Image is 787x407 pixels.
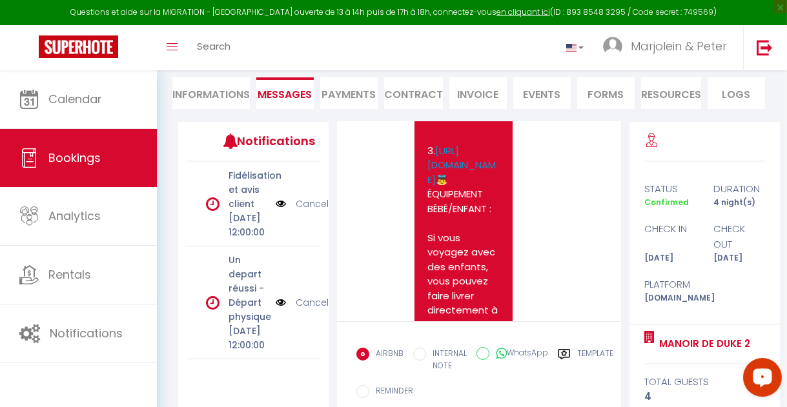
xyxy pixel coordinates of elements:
span: Confirmed [644,197,689,208]
li: Contract [384,77,443,109]
div: duration [705,181,773,197]
div: 4 [644,389,764,404]
div: [DATE] [636,252,704,264]
span: Notifications [50,325,123,341]
img: logout [757,39,773,55]
li: Resources [641,77,701,109]
div: status [636,181,704,197]
span: Calendar [48,91,102,107]
li: Logs [708,77,765,109]
div: check in [636,221,704,252]
label: AIRBNB [369,348,404,362]
a: Cancel [296,295,329,310]
h3: Notifications [237,126,292,155]
div: check out [705,221,773,252]
label: WhatsApp [489,347,548,361]
p: Fidélisation et avis client [229,168,267,211]
a: ... Marjolein & Peter [593,25,743,70]
label: INTERNAL NOTE [426,348,467,372]
a: [URL][DOMAIN_NAME] [427,144,496,186]
span: Marjolein & Peter [631,38,727,54]
span: Messages [258,87,312,102]
a: Cancel [296,197,329,211]
label: REMINDER [369,385,413,399]
a: en cliquant ici [496,6,550,17]
img: NO IMAGE [276,295,286,310]
span: Bookings [48,150,101,166]
span: Analytics [48,208,101,224]
img: NO IMAGE [276,197,286,211]
a: Manoir de Duke 2 [655,336,750,352]
p: [DATE] 12:00:00 [229,324,267,352]
div: Platform [636,277,704,292]
li: Forms [577,77,635,109]
img: ... [603,37,622,56]
p: Un depart réussi - Départ physique [229,253,267,324]
img: Super Booking [39,35,118,58]
a: Search [187,25,240,70]
li: Payments [320,77,378,109]
div: [DATE] [705,252,773,264]
label: Template [577,348,613,374]
iframe: LiveChat chat widget [733,353,787,407]
div: total guests [644,374,764,390]
div: 4 night(s) [705,197,773,209]
li: Events [513,77,571,109]
p: [DATE] 12:00:00 [229,211,267,239]
span: Search [197,39,230,53]
div: [DOMAIN_NAME] [636,292,704,304]
li: Invoice [449,77,507,109]
li: Informations [172,77,250,109]
span: Rentals [48,266,91,283]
